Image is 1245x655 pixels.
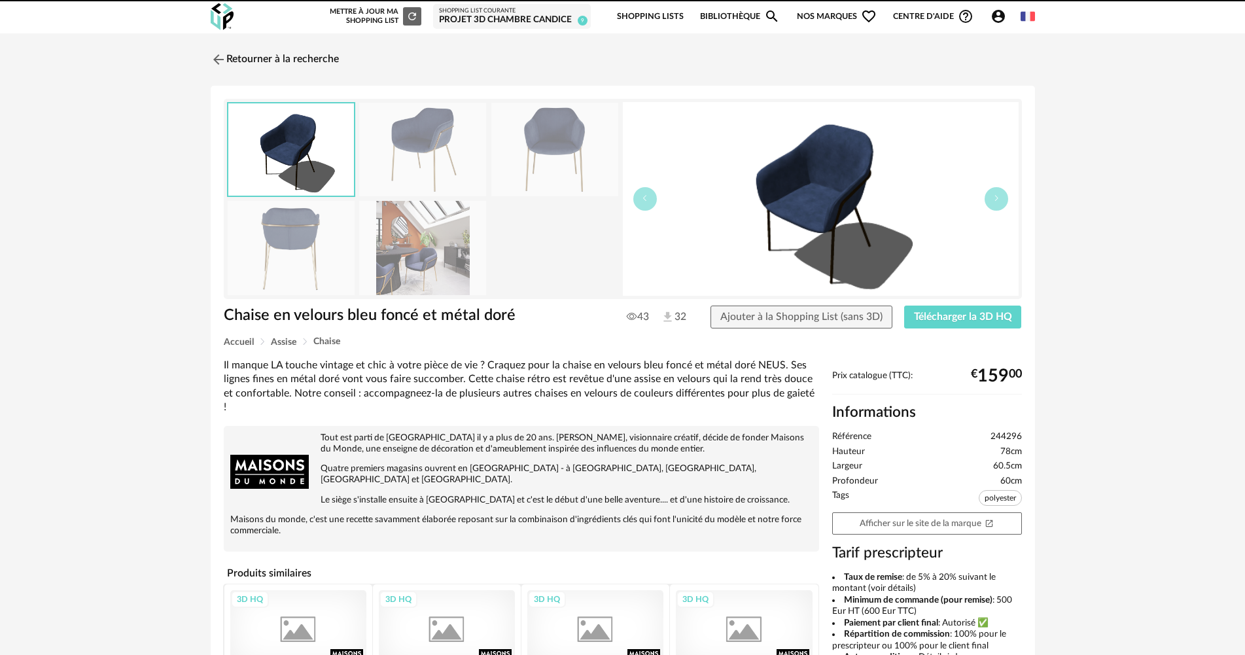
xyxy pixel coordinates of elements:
span: 32 [661,310,686,325]
span: Open In New icon [985,518,994,527]
span: polyester [979,490,1022,506]
span: 78cm [1000,446,1022,458]
b: Paiement par client final [844,618,938,628]
img: thumbnail.png [228,103,354,196]
span: 60.5cm [993,461,1022,472]
img: OXP [211,3,234,30]
b: Répartition de commission [844,629,950,639]
div: Prix catalogue (TTC): [832,370,1022,395]
img: fr [1021,9,1035,24]
span: Account Circle icon [991,9,1006,24]
img: chaise-en-velours-bleu-fonce-et-metal-dore-1000-6-18-244296_3.jpg [491,103,618,196]
img: brand logo [230,433,309,511]
a: BibliothèqueMagnify icon [700,1,780,32]
img: Téléchargements [661,310,675,324]
div: Il manque LA touche vintage et chic à votre pièce de vie ? Craquez pour la chaise en velours bleu... [224,359,819,414]
img: chaise-en-velours-bleu-fonce-et-metal-dore-1000-6-18-244296_4.jpg [228,201,355,294]
span: Hauteur [832,446,865,458]
a: Afficher sur le site de la marqueOpen In New icon [832,512,1022,535]
div: 3D HQ [528,591,566,608]
span: Centre d'aideHelp Circle Outline icon [893,9,973,24]
div: Mettre à jour ma Shopping List [327,7,421,26]
p: Quatre premiers magasins ouvrent en [GEOGRAPHIC_DATA] - à [GEOGRAPHIC_DATA], [GEOGRAPHIC_DATA], [... [230,463,813,486]
span: Heart Outline icon [861,9,877,24]
p: Le siège s'installe ensuite à [GEOGRAPHIC_DATA] et c'est le début d'une belle aventure.... et d'u... [230,495,813,506]
b: Minimum de commande (pour remise) [844,595,992,605]
span: 159 [977,371,1009,381]
div: € 00 [971,371,1022,381]
span: Télécharger la 3D HQ [914,311,1012,322]
span: Tags [832,490,849,509]
span: Refresh icon [406,12,418,20]
li: : de 5% à 20% suivant le montant (voir détails) [832,572,1022,595]
h2: Informations [832,403,1022,422]
img: chaise-en-velours-bleu-fonce-et-metal-dore-1000-6-18-244296_1.jpg [359,201,486,294]
a: Shopping List courante Projet 3D Chambre Candice 9 [439,7,585,26]
button: Ajouter à la Shopping List (sans 3D) [710,306,892,329]
span: Assise [271,338,296,347]
p: Tout est parti de [GEOGRAPHIC_DATA] il y a plus de 20 ans. [PERSON_NAME], visionnaire créatif, dé... [230,433,813,455]
span: Help Circle Outline icon [958,9,973,24]
span: Référence [832,431,871,443]
span: Accueil [224,338,254,347]
span: 43 [627,310,649,323]
div: Projet 3D Chambre Candice [439,14,585,26]
a: Retourner à la recherche [211,45,339,74]
span: Profondeur [832,476,878,487]
div: Shopping List courante [439,7,585,15]
p: Maisons du monde, c'est une recette savamment élaborée reposant sur la combinaison d'ingrédients ... [230,514,813,537]
b: Taux de remise [844,573,902,582]
div: 3D HQ [379,591,417,608]
img: svg+xml;base64,PHN2ZyB3aWR0aD0iMjQiIGhlaWdodD0iMjQiIHZpZXdCb3g9IjAgMCAyNCAyNCIgZmlsbD0ibm9uZSIgeG... [211,52,226,67]
h4: Produits similaires [224,563,819,583]
li: : 100% pour le prescripteur ou 100% pour le client final [832,629,1022,652]
span: 244296 [991,431,1022,443]
span: Account Circle icon [991,9,1012,24]
li: : Autorisé ✅ [832,618,1022,629]
span: 60cm [1000,476,1022,487]
img: thumbnail.png [623,102,1019,296]
span: Ajouter à la Shopping List (sans 3D) [720,311,883,322]
span: Magnify icon [764,9,780,24]
li: : 500 Eur HT (600 Eur TTC) [832,595,1022,618]
span: 9 [578,16,587,26]
span: Nos marques [797,1,877,32]
div: 3D HQ [231,591,269,608]
div: Breadcrumb [224,337,1022,347]
h1: Chaise en velours bleu foncé et métal doré [224,306,549,326]
img: chaise-en-velours-bleu-fonce-et-metal-dore-1000-6-18-244296_2.jpg [359,103,486,196]
button: Télécharger la 3D HQ [904,306,1022,329]
span: Chaise [313,337,340,346]
span: Largeur [832,461,862,472]
a: Shopping Lists [617,1,684,32]
h3: Tarif prescripteur [832,544,1022,563]
div: 3D HQ [676,591,714,608]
